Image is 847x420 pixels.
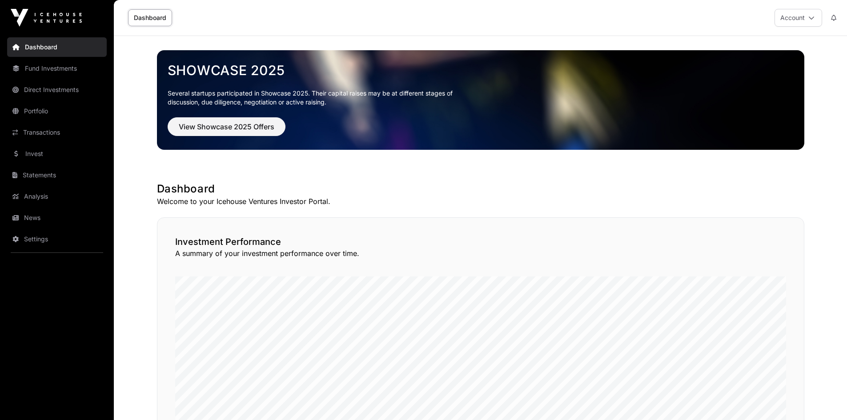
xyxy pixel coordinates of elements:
a: Dashboard [128,9,172,26]
img: Showcase 2025 [157,50,804,150]
a: News [7,208,107,228]
h2: Investment Performance [175,236,786,248]
img: Icehouse Ventures Logo [11,9,82,27]
a: Statements [7,165,107,185]
a: View Showcase 2025 Offers [168,126,285,135]
button: View Showcase 2025 Offers [168,117,285,136]
a: Showcase 2025 [168,62,794,78]
a: Transactions [7,123,107,142]
span: View Showcase 2025 Offers [179,121,274,132]
p: Several startups participated in Showcase 2025. Their capital raises may be at different stages o... [168,89,466,107]
a: Settings [7,229,107,249]
p: A summary of your investment performance over time. [175,248,786,259]
a: Direct Investments [7,80,107,100]
button: Account [775,9,822,27]
h1: Dashboard [157,182,804,196]
a: Invest [7,144,107,164]
p: Welcome to your Icehouse Ventures Investor Portal. [157,196,804,207]
a: Fund Investments [7,59,107,78]
a: Analysis [7,187,107,206]
a: Dashboard [7,37,107,57]
iframe: Chat Widget [803,377,847,420]
a: Portfolio [7,101,107,121]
